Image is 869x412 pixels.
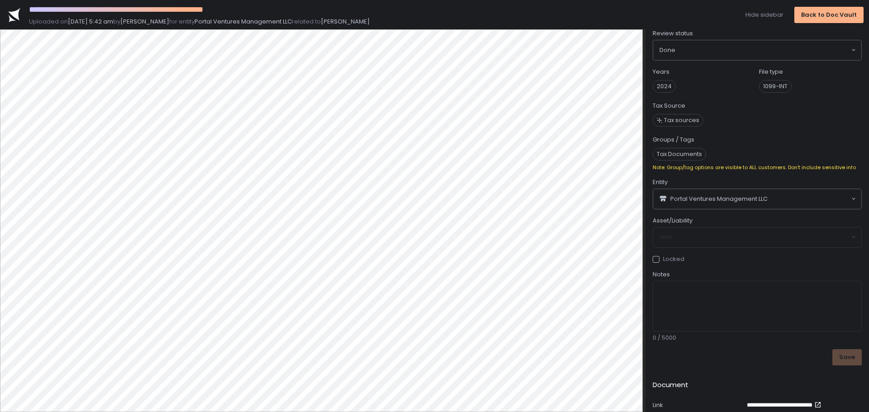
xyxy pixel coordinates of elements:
button: Back to Doc Vault [794,7,864,23]
div: Search for option [653,189,862,209]
span: Tax sources [664,116,699,124]
span: 2024 [653,80,676,93]
span: Notes [653,270,670,279]
div: Note: Group/tag options are visible to ALL customers. Don't include sensitive info [653,164,862,171]
span: [DATE] 5:42 am [68,17,113,26]
span: Tax Documents [653,148,706,161]
span: related to [292,17,321,26]
div: Back to Doc Vault [801,11,857,19]
span: by [113,17,120,26]
span: for entity [169,17,195,26]
div: Search for option [653,40,862,60]
label: File type [759,68,783,76]
label: Groups / Tags [653,136,694,144]
span: Done [659,46,675,55]
label: Tax Source [653,102,685,110]
span: Portal Ventures Management LLC [195,17,292,26]
span: 1099-INT [759,80,792,93]
span: Entity [653,178,668,186]
span: [PERSON_NAME] [120,17,169,26]
input: Search for option [768,194,851,204]
span: Asset/Liability [653,217,692,225]
button: Hide sidebar [745,11,783,19]
span: [PERSON_NAME] [321,17,370,26]
span: Uploaded on [29,17,68,26]
input: Search for option [675,46,851,55]
div: 0 / 5000 [653,334,862,342]
div: Link [653,401,743,409]
span: Review status [653,29,693,38]
span: Portal Ventures Management LLC [670,195,768,203]
h2: Document [653,380,688,390]
label: Years [653,68,669,76]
